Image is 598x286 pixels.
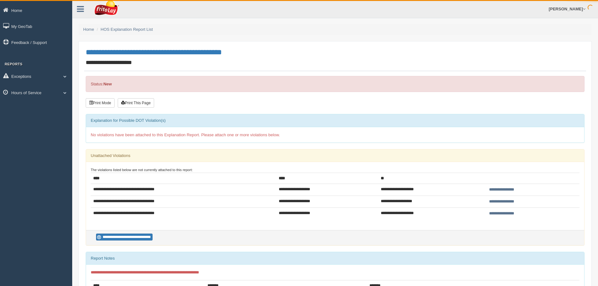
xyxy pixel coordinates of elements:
strong: New [103,82,112,86]
small: The violations listed below are not currently attached to this report: [91,168,193,172]
span: No violations have been attached to this Explanation Report. Please attach one or more violations... [91,132,280,137]
div: Status: [86,76,585,92]
a: HOS Explanation Report List [101,27,153,32]
button: Print Mode [86,98,115,108]
div: Explanation for Possible DOT Violation(s) [86,114,584,127]
div: Unattached Violations [86,149,584,162]
a: Home [83,27,94,32]
button: Print This Page [118,98,154,108]
div: Report Notes [86,252,584,265]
